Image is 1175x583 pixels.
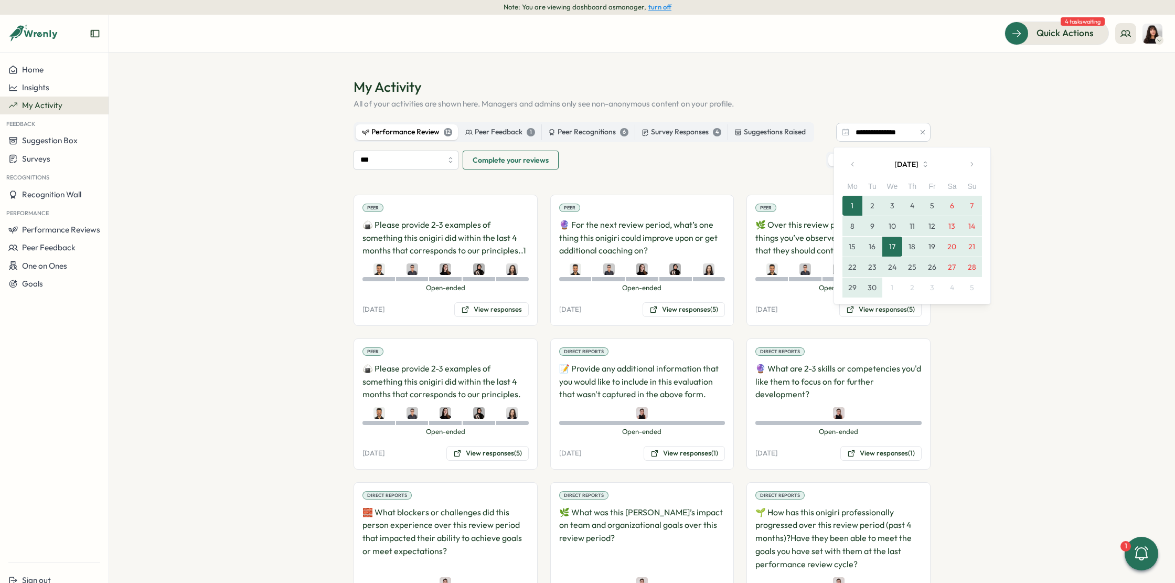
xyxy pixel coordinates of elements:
[22,154,50,164] span: Surveys
[504,3,646,12] span: Note: You are viewing dashboard as manager ,
[362,218,529,257] p: 🍙 Please provide 2-3 examples of something this onigiri did within the last 4 months that corresp...
[962,181,982,193] div: Su
[463,151,559,169] button: Complete your reviews
[362,347,383,356] div: Peer
[842,181,862,193] div: Mo
[473,407,485,419] img: Sana Naqvi
[22,189,81,199] span: Recognition Wall
[755,362,922,401] p: 🔮 What are 2-3 skills or competencies you'd like them to focus on for further development?
[373,263,385,275] img: Sagar Verma
[755,506,922,571] p: 🌱 How has this onigiri professionally progressed over this review period (past 4 months)?Have the...
[862,278,882,298] button: 30
[902,196,922,216] button: 4
[734,126,806,138] div: Suggestions Raised
[902,216,922,236] button: 11
[90,28,100,39] button: Expand sidebar
[559,506,725,571] p: 🌿 What was this [PERSON_NAME]’s impact on team and organizational goals over this review period?
[1005,22,1109,45] button: Quick Actions
[922,257,942,277] button: 26
[559,305,581,314] p: [DATE]
[755,449,777,458] p: [DATE]
[548,126,628,138] div: Peer Recognitions
[942,196,962,216] button: 6
[882,237,902,257] button: 17
[444,128,452,136] div: 12
[922,278,942,298] button: 3
[882,181,902,193] div: We
[863,154,961,175] button: [DATE]
[407,263,418,275] img: Syed Muhammad Hasan Naqvi
[755,347,805,356] div: Direct Reports
[922,216,942,236] button: 12
[559,491,608,500] div: Direct Reports
[840,446,922,461] button: View responses(1)
[362,362,529,401] p: 🍙 Please provide 2-3 examples of something this onigiri did within the last 4 months that corresp...
[669,263,681,275] img: Sana Naqvi
[842,196,862,216] button: 1
[465,126,535,138] div: Peer Feedback
[713,128,721,136] div: 4
[755,283,922,293] span: Open-ended
[942,278,962,298] button: 4
[1125,537,1158,570] button: 1
[559,427,725,437] span: Open-ended
[22,65,44,75] span: Home
[882,278,902,298] button: 1
[862,257,882,277] button: 23
[862,216,882,236] button: 9
[922,237,942,257] button: 19
[440,263,451,275] img: Elena Ladushyna
[942,257,962,277] button: 27
[902,278,922,298] button: 2
[962,257,982,277] button: 28
[1061,17,1105,26] span: 4 tasks waiting
[440,407,451,419] img: Elena Ladushyna
[362,204,383,212] div: Peer
[942,237,962,257] button: 20
[642,126,721,138] div: Survey Responses
[703,263,714,275] img: Elisabetta Casagrande
[473,263,485,275] img: Sana Naqvi
[446,446,529,461] button: View responses(5)
[755,204,776,212] div: Peer
[902,257,922,277] button: 25
[559,204,580,212] div: Peer
[902,237,922,257] button: 18
[922,196,942,216] button: 5
[559,218,725,257] p: 🔮 For the next review period, what’s one thing this onigiri could improve upon or get additional ...
[862,237,882,257] button: 16
[799,263,811,275] img: Syed Muhammad Hasan Naqvi
[603,263,615,275] img: Syed Muhammad Hasan Naqvi
[962,237,982,257] button: 21
[373,407,385,419] img: Sagar Verma
[1037,26,1094,40] span: Quick Actions
[643,302,725,317] button: View responses(5)
[962,278,982,298] button: 5
[833,263,845,275] img: Elena Ladushyna
[559,362,725,401] p: 📝 Provide any additional information that you would like to include in this evaluation that wasn'...
[766,263,778,275] img: Sagar Verma
[362,126,452,138] div: Performance Review
[882,257,902,277] button: 24
[354,98,931,110] p: All of your activities are shown here. Managers and admins only see non-anonymous content on your...
[22,225,100,235] span: Performance Reviews
[648,3,671,11] button: turn off
[22,261,67,271] span: One on Ones
[636,407,648,419] img: Axi Molnar
[833,407,845,419] img: Axi Molnar
[473,151,549,169] span: Complete your reviews
[22,82,49,92] span: Insights
[22,100,62,110] span: My Activity
[755,491,805,500] div: Direct Reports
[22,135,78,145] span: Suggestion Box
[755,218,922,257] p: 🌿 Over this review period, what are 2-3 things you’ve observed this onigiri excel at that they sh...
[354,78,931,96] h1: My Activity
[362,427,529,437] span: Open-ended
[1142,24,1162,44] img: Kelly Rosa
[862,181,882,193] div: Tu
[962,216,982,236] button: 14
[362,491,412,500] div: Direct Reports
[559,449,581,458] p: [DATE]
[902,181,922,193] div: Th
